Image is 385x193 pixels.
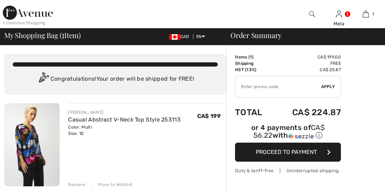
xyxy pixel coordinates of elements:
img: My Info [336,10,342,18]
span: 1 [62,30,64,39]
td: Shipping [235,60,273,67]
span: Apply [321,83,335,90]
div: Mela [326,20,352,27]
img: My Bag [363,10,369,18]
img: search the website [309,10,315,18]
td: Items ( ) [235,54,273,60]
div: Congratulations! Your order will be shipped for FREE! [13,72,218,86]
span: EN [196,34,205,39]
img: Canadian Dollar [169,34,180,40]
a: 1 [353,10,379,18]
td: CA$ 199.00 [273,54,341,60]
span: CAD [169,34,192,39]
div: Color: Multi Size: 10 [68,124,181,137]
td: Total [235,100,273,124]
td: Free [273,60,341,67]
div: or 4 payments ofCA$ 56.22withSezzle Click to learn more about Sezzle [235,124,341,143]
img: Casual Abstract V-Neck Top Style 253113 [4,103,60,186]
span: My Shopping Bag ( Item) [4,32,81,39]
div: or 4 payments of with [235,124,341,140]
input: Promo code [235,76,321,97]
td: HST (13%) [235,67,273,73]
img: 1ère Avenue [3,6,53,20]
span: 1 [250,55,252,60]
td: CA$ 224.87 [273,100,341,124]
img: Congratulation2.svg [36,72,50,86]
div: Duty & tariff-free | Uninterrupted shipping [235,167,341,174]
span: CA$ 56.22 [253,123,325,139]
img: Sezzle [288,133,314,139]
span: CA$ 199 [197,113,221,119]
button: Proceed to Payment [235,143,341,162]
span: Proceed to Payment [256,149,317,155]
div: Order Summary [222,32,381,39]
div: Move to Wishlist [92,181,132,188]
a: Casual Abstract V-Neck Top Style 253113 [68,116,181,123]
a: Sign In [336,11,342,17]
td: CA$ 25.87 [273,67,341,73]
div: [PERSON_NAME] [68,109,181,116]
span: 1 [372,11,374,17]
div: Remove [68,181,85,188]
div: < Continue Shopping [3,20,46,26]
